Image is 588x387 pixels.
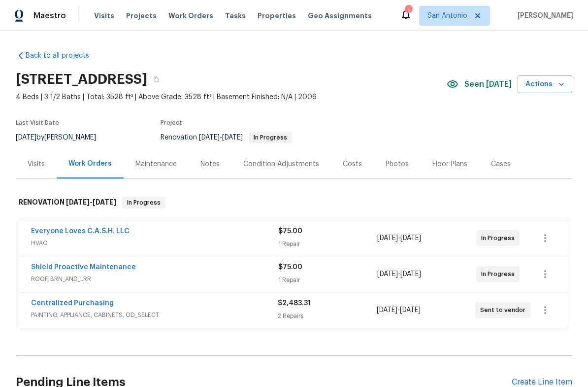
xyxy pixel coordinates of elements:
[31,274,278,284] span: ROOF, BRN_AND_LRR
[16,187,572,218] div: RENOVATION [DATE]-[DATE]In Progress
[31,300,114,307] a: Centralized Purchasing
[19,197,116,209] h6: RENOVATION
[278,239,377,249] div: 1 Repair
[222,134,243,141] span: [DATE]
[31,228,130,235] a: Everyone Loves C.A.S.H. LLC
[377,305,421,315] span: -
[386,159,409,169] div: Photos
[481,233,519,243] span: In Progress
[512,378,572,387] div: Create Line Item
[427,11,467,21] span: San Antonio
[66,199,116,206] span: -
[28,159,45,169] div: Visits
[31,264,136,271] a: Shield Proactive Maintenance
[31,238,278,248] span: HVAC
[161,120,182,126] span: Project
[199,134,220,141] span: [DATE]
[491,159,511,169] div: Cases
[126,11,157,21] span: Projects
[250,135,291,141] span: In Progress
[400,271,421,278] span: [DATE]
[400,307,421,314] span: [DATE]
[243,159,319,169] div: Condition Adjustments
[168,11,213,21] span: Work Orders
[16,74,147,84] h2: [STREET_ADDRESS]
[518,75,572,94] button: Actions
[16,132,108,143] div: by [PERSON_NAME]
[123,198,164,208] span: In Progress
[68,159,112,169] div: Work Orders
[258,11,296,21] span: Properties
[377,269,421,279] span: -
[147,70,165,88] button: Copy Address
[377,307,397,314] span: [DATE]
[405,6,412,16] div: 1
[31,310,278,320] span: PAINTING, APPLIANCE, CABINETS, OD_SELECT
[481,269,519,279] span: In Progress
[278,228,302,235] span: $75.00
[278,264,302,271] span: $75.00
[93,199,116,206] span: [DATE]
[525,78,564,91] span: Actions
[94,11,114,21] span: Visits
[278,300,311,307] span: $2,483.31
[135,159,177,169] div: Maintenance
[400,235,421,242] span: [DATE]
[343,159,362,169] div: Costs
[278,311,376,321] div: 2 Repairs
[464,79,512,89] span: Seen [DATE]
[432,159,467,169] div: Floor Plans
[16,120,59,126] span: Last Visit Date
[16,51,110,61] a: Back to all projects
[66,199,90,206] span: [DATE]
[514,11,573,21] span: [PERSON_NAME]
[480,305,529,315] span: Sent to vendor
[377,233,421,243] span: -
[200,159,220,169] div: Notes
[377,235,398,242] span: [DATE]
[377,271,398,278] span: [DATE]
[33,11,66,21] span: Maestro
[16,92,447,102] span: 4 Beds | 3 1/2 Baths | Total: 3528 ft² | Above Grade: 3528 ft² | Basement Finished: N/A | 2006
[199,134,243,141] span: -
[308,11,372,21] span: Geo Assignments
[225,12,246,19] span: Tasks
[278,275,377,285] div: 1 Repair
[16,134,36,141] span: [DATE]
[161,134,292,141] span: Renovation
